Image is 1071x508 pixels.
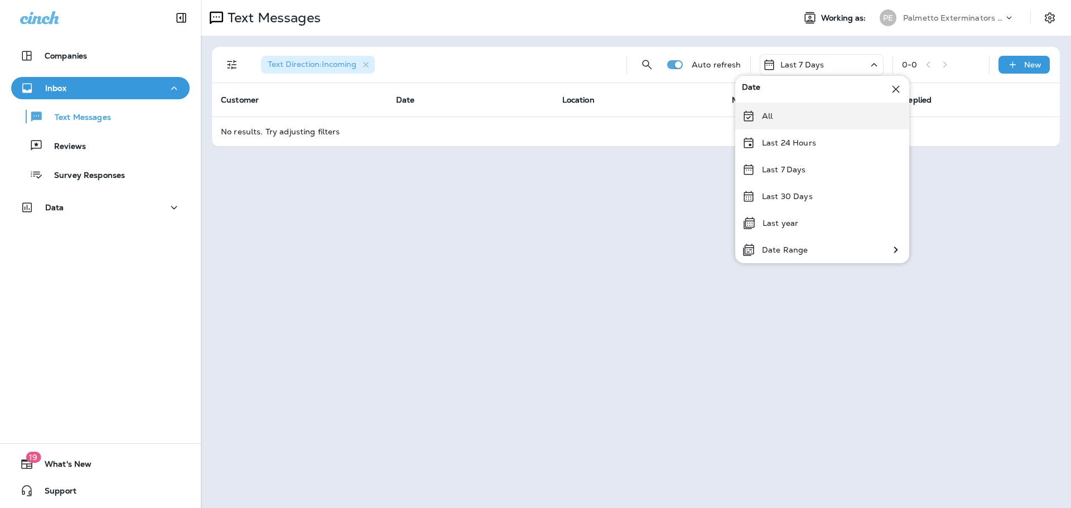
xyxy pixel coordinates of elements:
button: Companies [11,45,190,67]
p: Text Messages [223,9,321,26]
div: Text Direction:Incoming [261,56,375,74]
button: Collapse Sidebar [166,7,197,29]
p: Palmetto Exterminators LLC [903,13,1004,22]
span: What's New [33,459,91,473]
p: Last 30 Days [762,192,813,201]
span: Date [742,83,761,96]
p: Last 7 Days [762,165,806,174]
button: Reviews [11,134,190,157]
p: Companies [45,51,87,60]
p: Last 24 Hours [762,138,816,147]
p: Last year [763,219,798,228]
span: Location [562,95,595,105]
p: All [762,112,773,120]
span: Message [732,95,766,105]
p: Last 7 Days [780,60,824,69]
span: Date [396,95,415,105]
button: Settings [1040,8,1060,28]
button: 19What's New [11,453,190,475]
span: Support [33,486,76,500]
td: No results. Try adjusting filters [212,117,1060,146]
p: Inbox [45,84,66,93]
button: Survey Responses [11,163,190,186]
p: Text Messages [44,113,111,123]
p: Reviews [43,142,86,152]
div: PE [880,9,896,26]
span: 19 [26,452,41,463]
button: Inbox [11,77,190,99]
span: Working as: [821,13,869,23]
button: Support [11,480,190,502]
span: Replied [903,95,932,105]
p: Data [45,203,64,212]
div: 0 - 0 [902,60,917,69]
span: Text Direction : Incoming [268,59,356,69]
button: Text Messages [11,105,190,128]
p: New [1024,60,1041,69]
p: Auto refresh [692,60,741,69]
span: Customer [221,95,259,105]
button: Filters [221,54,243,76]
p: Date Range [762,245,808,254]
button: Search Messages [636,54,658,76]
p: Survey Responses [43,171,125,181]
button: Data [11,196,190,219]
